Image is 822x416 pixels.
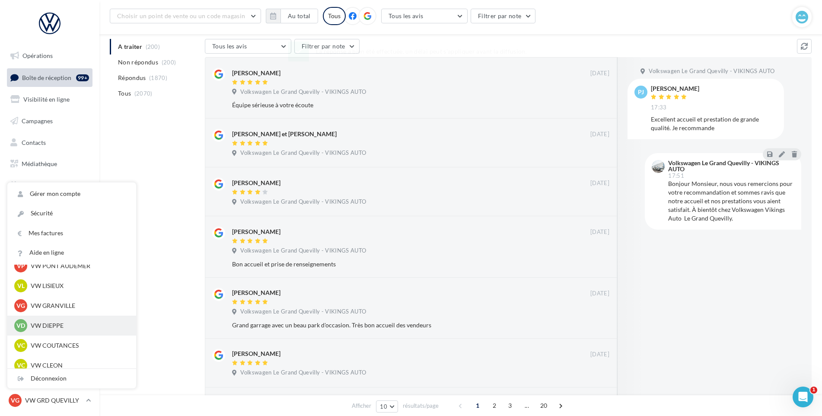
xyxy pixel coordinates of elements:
[487,399,501,413] span: 2
[232,101,553,109] div: Équipe sérieuse à votre écoute
[389,12,424,19] span: Tous les avis
[22,74,71,81] span: Boîte de réception
[590,179,609,187] span: [DATE]
[212,42,247,50] span: Tous les avis
[134,90,153,97] span: (2070)
[7,184,136,204] a: Gérer mon compte
[503,399,517,413] span: 3
[7,204,136,223] a: Sécurité
[5,112,94,130] a: Campagnes
[240,308,366,316] span: Volkswagen Le Grand Quevilly - VIKINGS AUTO
[110,9,261,23] button: Choisir un point de vente ou un code magasin
[668,160,793,172] div: Volkswagen Le Grand Quevilly - VIKINGS AUTO
[22,182,51,189] span: Calendrier
[162,59,176,66] span: (200)
[149,74,167,81] span: (1870)
[240,247,366,255] span: Volkswagen Le Grand Quevilly - VIKINGS AUTO
[266,9,318,23] button: Au total
[17,341,25,350] span: VC
[118,89,131,98] span: Tous
[520,399,534,413] span: ...
[471,399,484,413] span: 1
[17,361,25,370] span: VC
[7,224,136,243] a: Mes factures
[280,9,318,23] button: Au total
[651,115,777,132] div: Excellent accueil et prestation de grande qualité. Je recommande
[240,369,366,377] span: Volkswagen Le Grand Quevilly - VIKINGS AUTO
[7,243,136,262] a: Aide en ligne
[118,74,146,82] span: Répondus
[5,68,94,87] a: Boîte de réception99+
[25,396,83,405] p: VW GRD QUEVILLY
[232,69,280,77] div: [PERSON_NAME]
[232,179,280,187] div: [PERSON_NAME]
[23,96,70,103] span: Visibilité en ligne
[22,138,46,146] span: Contacts
[537,399,551,413] span: 20
[590,351,609,358] span: [DATE]
[232,260,553,269] div: Bon accueil et prise de renseignements
[22,117,53,125] span: Campagnes
[232,321,553,330] div: Grand garrage avec un beau park d'occasion. Très bon accueil des vendeurs
[232,130,337,138] div: [PERSON_NAME] et [PERSON_NAME]
[5,155,94,173] a: Médiathèque
[117,12,245,19] span: Choisir un point de vente ou un code magasin
[638,88,644,96] span: pj
[471,9,536,23] button: Filtrer par note
[240,149,366,157] span: Volkswagen Le Grand Quevilly - VIKINGS AUTO
[651,86,699,92] div: [PERSON_NAME]
[381,9,468,23] button: Tous les avis
[323,7,346,25] div: Tous
[294,39,360,54] button: Filtrer par note
[31,341,126,350] p: VW COUTANCES
[11,396,19,405] span: VG
[16,321,25,330] span: VD
[31,321,126,330] p: VW DIEPPE
[590,131,609,138] span: [DATE]
[590,228,609,236] span: [DATE]
[5,134,94,152] a: Contacts
[651,104,667,112] span: 17:33
[668,173,684,179] span: 17:51
[240,88,366,96] span: Volkswagen Le Grand Quevilly - VIKINGS AUTO
[205,39,291,54] button: Tous les avis
[17,262,25,270] span: VP
[232,349,280,358] div: [PERSON_NAME]
[31,282,126,290] p: VW LISIEUX
[7,369,136,388] div: Déconnexion
[22,160,57,167] span: Médiathèque
[232,288,280,297] div: [PERSON_NAME]
[5,47,94,65] a: Opérations
[590,290,609,298] span: [DATE]
[288,42,534,61] div: La réponse a bien été effectuée, un délai peut s’appliquer avant la diffusion.
[31,301,126,310] p: VW GRANVILLE
[5,198,94,224] a: PLV et print personnalisable
[240,198,366,206] span: Volkswagen Le Grand Quevilly - VIKINGS AUTO
[76,74,89,81] div: 99+
[668,179,794,223] div: Bonjour Monsieur, nous vous remercions pour votre recommandation et sommes ravis que notre accuei...
[590,70,609,77] span: [DATE]
[5,90,94,109] a: Visibilité en ligne
[7,392,92,409] a: VG VW GRD QUEVILLY
[17,282,25,290] span: VL
[649,67,774,75] span: Volkswagen Le Grand Quevilly - VIKINGS AUTO
[16,301,25,310] span: VG
[118,58,158,67] span: Non répondus
[380,403,387,410] span: 10
[810,387,817,394] span: 1
[376,400,398,413] button: 10
[22,52,53,59] span: Opérations
[5,176,94,195] a: Calendrier
[5,227,94,252] a: Campagnes DataOnDemand
[403,402,439,410] span: résultats/page
[793,387,813,407] iframe: Intercom live chat
[352,402,371,410] span: Afficher
[31,361,126,370] p: VW CLEON
[31,262,126,270] p: VW PONT AUDEMER
[232,227,280,236] div: [PERSON_NAME]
